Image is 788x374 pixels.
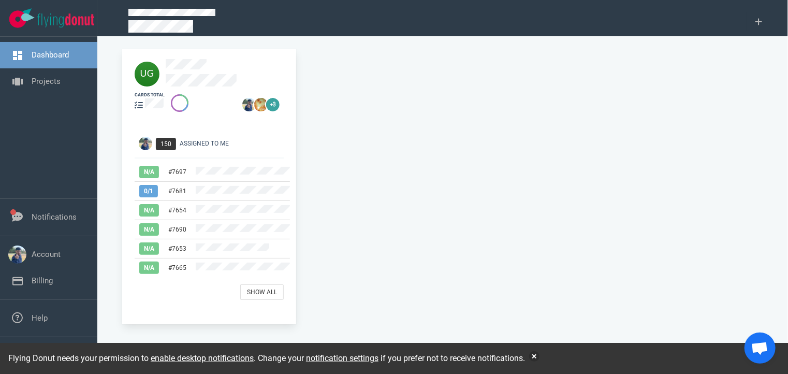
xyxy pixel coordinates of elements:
span: 150 [156,138,176,150]
a: Dashboard [32,50,69,60]
span: N/A [139,242,159,255]
img: 40 [135,62,159,87]
a: Billing [32,276,53,285]
a: Account [32,250,61,259]
div: Open chat [745,333,776,364]
span: N/A [139,223,159,236]
a: Projects [32,77,61,86]
img: Avatar [139,137,152,150]
text: +3 [270,102,275,107]
a: #7681 [168,188,186,195]
span: N/A [139,262,159,274]
img: Flying Donut text logo [37,13,94,27]
img: 26 [242,98,256,111]
img: 26 [254,98,268,111]
span: Flying Donut needs your permission to [8,353,254,363]
a: notification settings [306,353,378,363]
a: Show All [240,284,284,300]
a: #7654 [168,207,186,214]
div: cards total [135,92,165,98]
a: #7690 [168,226,186,233]
a: #7697 [168,168,186,176]
span: 0 / 1 [139,185,158,197]
span: N/A [139,204,159,217]
a: Notifications [32,212,77,222]
a: enable desktop notifications [151,353,254,363]
div: Assigned To Me [180,139,290,148]
span: N/A [139,166,159,178]
a: #7653 [168,245,186,252]
a: #7665 [168,264,186,271]
a: Help [32,313,48,323]
span: . Change your if you prefer not to receive notifications. [254,353,525,363]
